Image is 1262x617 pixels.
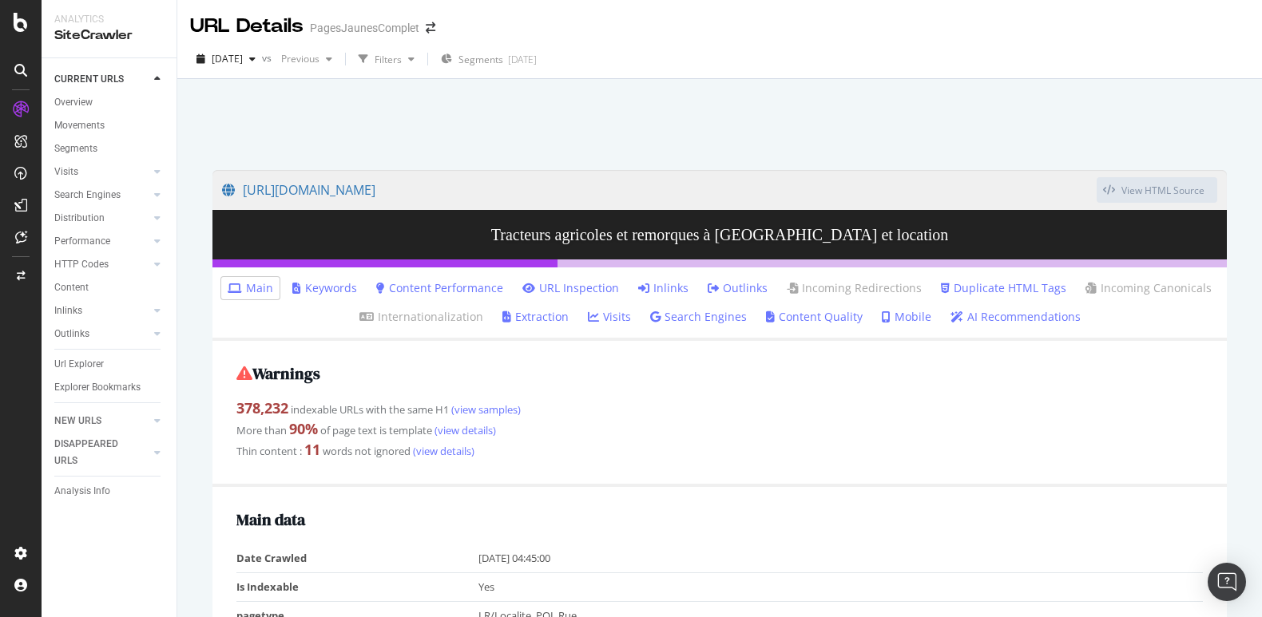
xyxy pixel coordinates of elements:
[508,53,537,66] div: [DATE]
[588,309,631,325] a: Visits
[54,71,149,88] a: CURRENT URLS
[190,46,262,72] button: [DATE]
[432,423,496,437] a: (view details)
[54,94,165,111] a: Overview
[352,46,421,72] button: Filters
[458,53,503,66] span: Segments
[262,51,275,65] span: vs
[375,53,402,66] div: Filters
[222,170,1097,210] a: [URL][DOMAIN_NAME]
[310,20,419,36] div: PagesJaunesComplet
[941,280,1066,296] a: Duplicate HTML Tags
[54,483,110,500] div: Analysis Info
[54,303,149,319] a: Inlinks
[650,309,747,325] a: Search Engines
[54,356,104,373] div: Url Explorer
[236,511,1203,528] h2: Main data
[1097,177,1217,203] button: View HTML Source
[54,187,121,204] div: Search Engines
[54,210,149,227] a: Distribution
[54,379,141,396] div: Explorer Bookmarks
[54,13,164,26] div: Analytics
[54,256,109,273] div: HTTP Codes
[638,280,689,296] a: Inlinks
[236,398,288,417] strong: 378,232
[236,398,1203,419] div: indexable URLs with the same H1
[359,309,483,325] a: Internationalization
[54,164,78,180] div: Visits
[435,46,543,72] button: Segments[DATE]
[54,140,97,157] div: Segments
[289,419,318,438] strong: 90 %
[54,326,89,342] div: Outlinks
[411,444,474,458] a: (view details)
[54,187,149,204] a: Search Engines
[292,280,357,296] a: Keywords
[54,483,165,500] a: Analysis Info
[426,22,435,34] div: arrow-right-arrow-left
[190,13,304,40] div: URL Details
[882,309,931,325] a: Mobile
[376,280,503,296] a: Content Performance
[54,117,165,134] a: Movements
[275,52,319,65] span: Previous
[1208,563,1246,601] div: Open Intercom Messenger
[54,413,101,429] div: NEW URLS
[236,572,478,601] td: Is Indexable
[1085,280,1212,296] a: Incoming Canonicals
[212,210,1227,259] h3: Tracteurs agricoles et remorques à [GEOGRAPHIC_DATA] et location
[54,164,149,180] a: Visits
[275,46,339,72] button: Previous
[54,379,165,396] a: Explorer Bookmarks
[54,413,149,429] a: NEW URLS
[478,544,1204,572] td: [DATE] 04:45:00
[54,436,135,469] div: DISAPPEARED URLS
[54,356,165,373] a: Url Explorer
[236,419,1203,440] div: More than of page text is template
[54,140,165,157] a: Segments
[236,544,478,572] td: Date Crawled
[54,233,149,250] a: Performance
[212,52,243,65] span: 2025 Aug. 22nd
[54,233,110,250] div: Performance
[787,280,922,296] a: Incoming Redirections
[1121,184,1204,197] div: View HTML Source
[766,309,863,325] a: Content Quality
[54,26,164,45] div: SiteCrawler
[54,94,93,111] div: Overview
[236,440,1203,461] div: Thin content : words not ignored
[54,303,82,319] div: Inlinks
[236,365,1203,382] h2: Warnings
[304,440,320,459] strong: 11
[54,71,124,88] div: CURRENT URLS
[228,280,273,296] a: Main
[502,309,569,325] a: Extraction
[950,309,1081,325] a: AI Recommendations
[54,326,149,342] a: Outlinks
[449,402,521,417] a: (view samples)
[54,279,89,296] div: Content
[478,572,1204,601] td: Yes
[54,436,149,469] a: DISAPPEARED URLS
[54,117,105,134] div: Movements
[54,256,149,273] a: HTTP Codes
[54,279,165,296] a: Content
[54,210,105,227] div: Distribution
[522,280,619,296] a: URL Inspection
[708,280,768,296] a: Outlinks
